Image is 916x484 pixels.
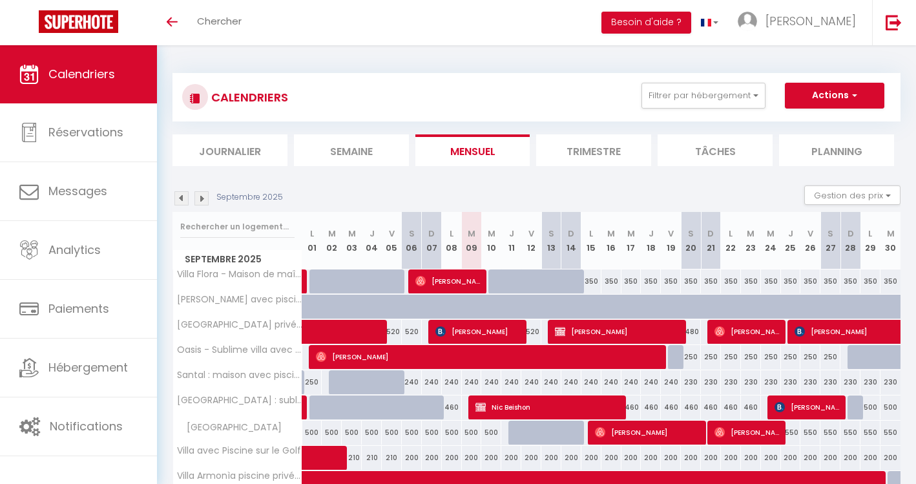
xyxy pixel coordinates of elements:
[721,345,741,369] div: 250
[316,344,663,369] span: [PERSON_NAME]
[468,227,475,240] abbr: M
[462,446,482,470] div: 200
[442,395,462,419] div: 460
[641,83,765,109] button: Filtrer par hébergement
[721,395,741,419] div: 460
[721,370,741,394] div: 230
[415,269,482,293] span: [PERSON_NAME] wants
[641,446,661,470] div: 200
[362,421,382,445] div: 500
[781,345,801,369] div: 250
[509,227,514,240] abbr: J
[840,446,860,470] div: 200
[389,227,395,240] abbr: V
[342,212,362,269] th: 03
[501,212,521,269] th: 11
[761,269,781,293] div: 350
[328,227,336,240] abbr: M
[880,212,900,269] th: 30
[701,446,721,470] div: 200
[322,212,342,269] th: 02
[788,227,793,240] abbr: J
[481,446,501,470] div: 200
[641,269,661,293] div: 350
[442,370,462,394] div: 240
[668,227,674,240] abbr: V
[701,395,721,419] div: 460
[175,269,304,279] span: Villa Flora - Maison de maître avec piscine
[415,134,530,166] li: Mensuel
[402,446,422,470] div: 200
[435,319,522,344] span: [PERSON_NAME]
[661,370,681,394] div: 240
[39,10,118,33] img: Super Booking
[422,446,442,470] div: 200
[820,446,840,470] div: 200
[761,446,781,470] div: 200
[741,446,761,470] div: 200
[521,320,541,344] div: 520
[581,212,601,269] th: 15
[840,421,860,445] div: 550
[175,295,304,304] span: [PERSON_NAME] avec piscine privée et vue dégagée
[555,319,682,344] span: [PERSON_NAME]
[208,83,288,112] h3: CALENDRIERS
[840,370,860,394] div: 230
[528,227,534,240] abbr: V
[442,446,462,470] div: 200
[661,395,681,419] div: 460
[173,250,302,269] span: Septembre 2025
[488,227,495,240] abbr: M
[216,191,283,204] p: Septembre 2025
[536,134,651,166] li: Trimestre
[48,124,123,140] span: Réservations
[681,212,701,269] th: 20
[721,446,741,470] div: 200
[860,421,880,445] div: 550
[681,320,701,344] div: 480
[175,471,304,481] span: Villa Armonìa piscine privée sur le golf de [GEOGRAPHIC_DATA]
[840,269,860,293] div: 350
[886,14,902,30] img: logout
[601,212,621,269] th: 16
[860,269,880,293] div: 350
[322,421,342,445] div: 500
[175,345,304,355] span: Oasis - Sublime villa avec piscine privée
[800,212,820,269] th: 26
[402,212,422,269] th: 06
[442,421,462,445] div: 500
[197,14,242,28] span: Chercher
[402,370,422,394] div: 240
[800,345,820,369] div: 250
[661,446,681,470] div: 200
[561,370,581,394] div: 240
[342,421,362,445] div: 500
[422,370,442,394] div: 240
[601,370,621,394] div: 240
[621,370,641,394] div: 240
[595,420,702,445] span: [PERSON_NAME]
[880,421,900,445] div: 550
[501,446,521,470] div: 200
[800,446,820,470] div: 200
[860,370,880,394] div: 230
[589,227,593,240] abbr: L
[807,227,813,240] abbr: V
[880,395,900,419] div: 500
[48,300,109,317] span: Paiements
[781,446,801,470] div: 200
[175,446,301,456] span: Villa avec Piscine sur le Golf
[348,227,356,240] abbr: M
[828,227,833,240] abbr: S
[521,446,541,470] div: 200
[681,269,701,293] div: 350
[627,227,635,240] abbr: M
[568,227,574,240] abbr: D
[462,212,482,269] th: 09
[541,370,561,394] div: 240
[481,212,501,269] th: 10
[887,227,895,240] abbr: M
[548,227,554,240] abbr: S
[382,421,402,445] div: 500
[175,320,304,330] span: [GEOGRAPHIC_DATA] privée, vue sur le lagon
